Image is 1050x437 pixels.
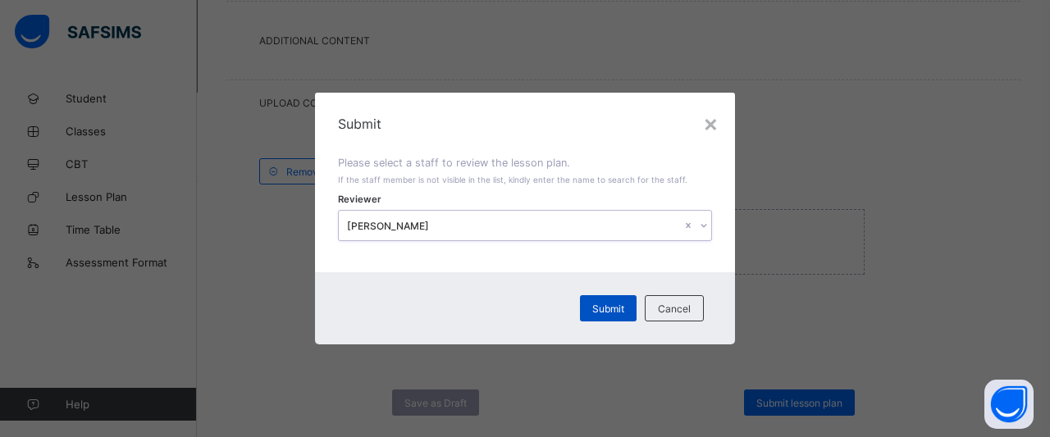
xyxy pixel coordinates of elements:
[658,303,691,315] span: Cancel
[338,175,687,184] span: If the staff member is not visible in the list, kindly enter the name to search for the staff.
[338,157,570,169] span: Please select a staff to review the lesson plan.
[347,220,682,232] div: [PERSON_NAME]
[338,193,381,205] span: Reviewer
[592,303,624,315] span: Submit
[984,380,1034,429] button: Open asap
[338,116,712,132] span: Submit
[703,109,719,137] div: ×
